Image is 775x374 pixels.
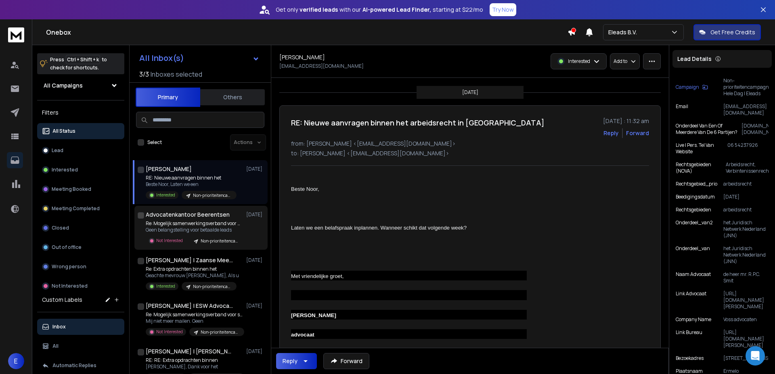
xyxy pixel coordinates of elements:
[323,353,369,369] button: Forward
[139,54,184,62] h1: All Inbox(s)
[723,207,769,213] p: arbeidsrecht
[746,346,765,366] div: Open Intercom Messenger
[676,219,713,239] p: onderdeel_van2
[723,271,769,284] p: de heer mr. R.P.C. Smit
[291,332,314,338] span: advocaat
[676,123,741,136] p: Onderdeel van een of meerdere van de 6 partijen?
[52,186,91,192] p: Meeting Booked
[291,186,319,192] span: Beste Noor,
[676,77,708,97] button: Campaign
[37,77,124,94] button: All Campaigns
[614,58,627,65] p: Add to
[146,311,243,318] p: Re: Mogelijk samenwerkingsverband voor strafrecht
[151,69,202,79] h3: Inboxes selected
[146,364,243,370] p: [PERSON_NAME], Dank voor het
[147,139,162,146] label: Select
[492,6,514,14] p: Try Now
[37,162,124,178] button: Interested
[246,166,264,172] p: [DATE]
[676,207,711,213] p: rechtsgebieden
[146,175,237,181] p: RE: Nieuwe aanvragen binnen het
[37,181,124,197] button: Meeting Booked
[146,256,235,264] h1: [PERSON_NAME] | Zaanse Meesters Advocaten
[246,257,264,263] p: [DATE]
[283,357,297,365] div: Reply
[490,3,516,16] button: Try Now
[146,302,235,310] h1: [PERSON_NAME] | ESW Advocaten
[677,55,712,63] p: Lead Details
[8,353,24,369] button: E
[362,6,431,14] strong: AI-powered Lead Finder,
[139,69,149,79] span: 3 / 3
[52,167,78,173] p: Interested
[146,272,239,279] p: Geachte mevrouw [PERSON_NAME], Als u
[146,318,243,324] p: Mij niet meer mailen. Geen
[37,220,124,236] button: Closed
[193,284,232,290] p: Non-prioriteitencampagne Hele Dag | Eleads
[52,283,88,289] p: Not Interested
[146,220,243,227] p: Re: Mogelijk samenwerkingsverband voor personen-
[676,271,711,284] p: Naam Advocaat
[291,149,649,157] p: to: [PERSON_NAME] <[EMAIL_ADDRESS][DOMAIN_NAME]>
[710,28,755,36] p: Get Free Credits
[676,84,699,90] p: Campaign
[723,77,769,97] p: Non-prioriteitencampagne Hele Dag | Eleads
[291,225,467,231] span: Laten we een belafspraak inplannen. Wanneer schikt dat volgende week?
[676,161,726,174] p: Rechtsgebieden (NOVA)
[156,329,183,335] p: Not Interested
[146,165,192,173] h1: [PERSON_NAME]
[676,194,715,200] p: Beedigingsdatum
[723,103,769,116] p: [EMAIL_ADDRESS][DOMAIN_NAME]
[50,56,107,72] p: Press to check for shortcuts.
[676,245,710,265] p: onderdeel_van
[37,107,124,118] h3: Filters
[693,24,761,40] button: Get Free Credits
[201,329,239,335] p: Non-prioriteitencampagne Hele Dag | Eleads
[276,353,317,369] button: Reply
[193,192,232,198] p: Non-prioriteitencampagne Hele Dag | Eleads
[136,88,200,107] button: Primary
[46,27,568,37] h1: Onebox
[626,129,649,137] div: Forward
[727,142,769,155] p: 06 54237926
[146,227,243,233] p: Geen belangstelling voor betaalde leads
[246,211,264,218] p: [DATE]
[37,259,124,275] button: Wrong person
[723,181,769,187] p: arbeidsrecht
[52,205,100,212] p: Meeting Completed
[133,50,266,66] button: All Inbox(s)
[300,6,338,14] strong: verified leads
[42,296,82,304] h3: Custom Labels
[276,6,483,14] p: Get only with our starting at $22/mo
[146,211,230,219] h1: Advocatenkantoor Beerentsen
[723,329,769,349] p: [URL][DOMAIN_NAME][PERSON_NAME]
[741,123,769,136] p: [DOMAIN_NAME], [DOMAIN_NAME]
[291,140,649,148] p: from: [PERSON_NAME] <[EMAIL_ADDRESS][DOMAIN_NAME]>
[156,283,175,289] p: Interested
[37,278,124,294] button: Not Interested
[52,263,86,270] p: Wrong person
[246,303,264,309] p: [DATE]
[37,319,124,335] button: Inbox
[603,117,649,125] p: [DATE] : 11:32 am
[44,81,83,90] h1: All Campaigns
[52,244,82,251] p: Out of office
[676,316,711,323] p: Company Name
[291,117,545,128] h1: RE: Nieuwe aanvragen binnen het arbeidsrecht in [GEOGRAPHIC_DATA]
[723,194,769,200] p: [DATE]
[291,312,336,318] span: [PERSON_NAME]
[37,142,124,159] button: Lead
[146,357,243,364] p: RE: RE: Extra opdrachten binnen
[52,324,66,330] p: Inbox
[723,316,769,323] p: Voss advocaten
[246,348,264,355] p: [DATE]
[146,266,239,272] p: Re: Extra opdrachten binnen het
[568,58,590,65] p: Interested
[66,55,100,64] span: Ctrl + Shift + k
[37,201,124,217] button: Meeting Completed
[52,343,59,349] p: All
[608,28,640,36] p: Eleads B.V.
[37,357,124,374] button: Automatic Replies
